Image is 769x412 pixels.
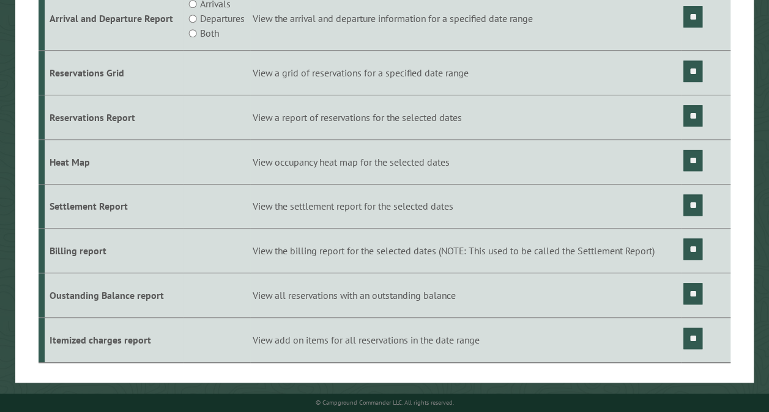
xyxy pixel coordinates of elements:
td: View the settlement report for the selected dates [250,184,682,229]
td: Reservations Report [45,95,184,139]
td: View a grid of reservations for a specified date range [250,51,682,95]
td: Heat Map [45,139,184,184]
td: Settlement Report [45,184,184,229]
td: View add on items for all reservations in the date range [250,317,682,362]
td: Oustanding Balance report [45,273,184,318]
td: Reservations Grid [45,51,184,95]
small: © Campground Commander LLC. All rights reserved. [316,399,454,406]
td: View occupancy heat map for the selected dates [250,139,682,184]
label: Both [200,26,219,40]
td: Itemized charges report [45,317,184,362]
td: View a report of reservations for the selected dates [250,95,682,139]
td: View the billing report for the selected dates (NOTE: This used to be called the Settlement Report) [250,229,682,273]
label: Departures [200,11,245,26]
td: View all reservations with an outstanding balance [250,273,682,318]
td: Billing report [45,229,184,273]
